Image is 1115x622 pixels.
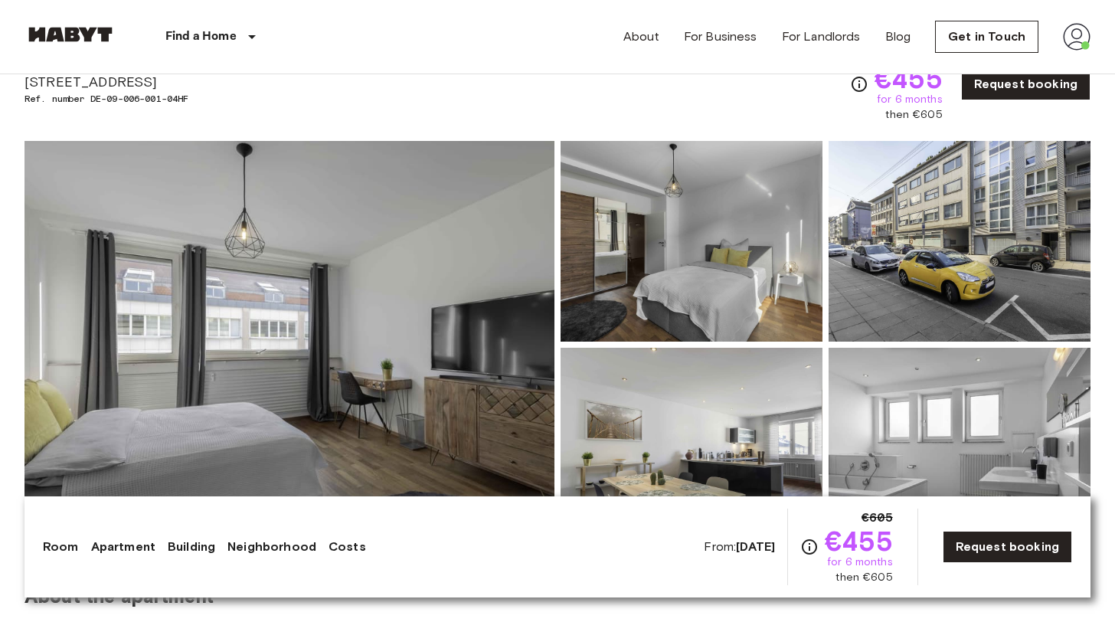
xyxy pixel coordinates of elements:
svg: Check cost overview for full price breakdown. Please note that discounts apply to new joiners onl... [850,75,868,93]
img: Marketing picture of unit DE-09-006-001-04HF [25,141,554,548]
a: Building [168,538,215,556]
span: €605 [862,509,893,527]
a: Blog [885,28,911,46]
a: For Business [684,28,757,46]
span: then €605 [885,107,942,123]
img: avatar [1063,23,1090,51]
a: Neighborhood [227,538,316,556]
svg: Check cost overview for full price breakdown. Please note that discounts apply to new joiners onl... [800,538,819,556]
a: Apartment [91,538,155,556]
img: Picture of unit DE-09-006-001-04HF [829,141,1090,342]
span: From: [704,539,775,555]
img: Picture of unit DE-09-006-001-04HF [829,348,1090,548]
span: €455 [825,527,893,555]
b: [DATE] [736,539,775,554]
a: Costs [329,538,366,556]
span: then €605 [835,570,892,585]
a: Request booking [961,68,1090,100]
a: Request booking [943,531,1072,563]
img: Habyt [25,27,116,42]
p: Find a Home [165,28,237,46]
a: Room [43,538,79,556]
span: for 6 months [877,92,943,107]
a: For Landlords [782,28,861,46]
span: €455 [875,64,943,92]
img: Picture of unit DE-09-006-001-04HF [561,141,822,342]
span: for 6 months [827,555,893,570]
img: Picture of unit DE-09-006-001-04HF [561,348,822,548]
span: Ref. number DE-09-006-001-04HF [25,92,240,106]
a: About [623,28,659,46]
span: [STREET_ADDRESS] [25,72,240,92]
a: Get in Touch [935,21,1038,53]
